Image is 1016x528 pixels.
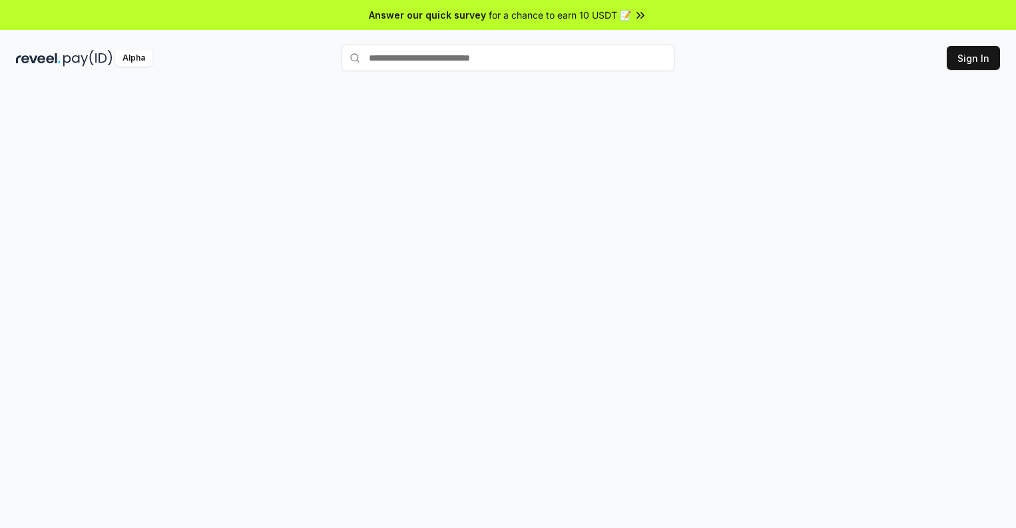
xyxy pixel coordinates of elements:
[63,50,113,67] img: pay_id
[115,50,152,67] div: Alpha
[489,8,631,22] span: for a chance to earn 10 USDT 📝
[16,50,61,67] img: reveel_dark
[369,8,486,22] span: Answer our quick survey
[947,46,1000,70] button: Sign In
